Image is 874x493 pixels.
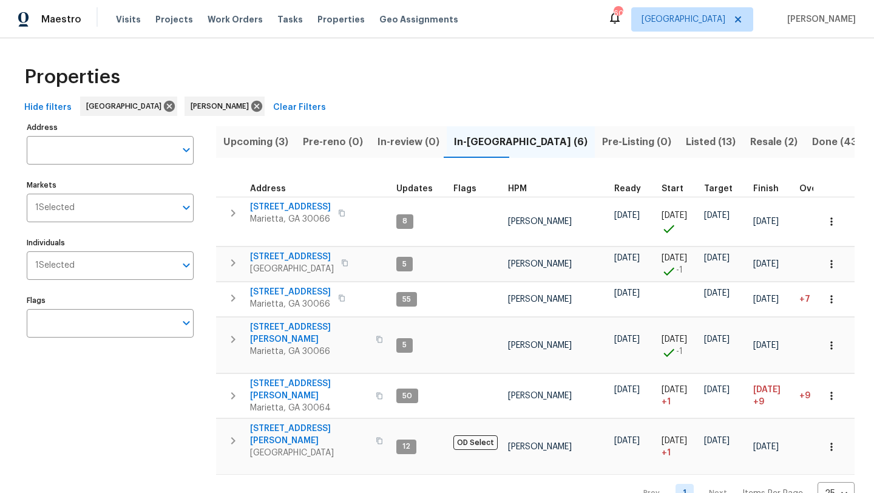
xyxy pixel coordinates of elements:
[178,199,195,216] button: Open
[178,314,195,331] button: Open
[223,134,288,151] span: Upcoming (3)
[753,185,790,193] div: Projected renovation finish date
[250,298,331,310] span: Marietta, GA 30066
[508,185,527,193] span: HPM
[378,134,439,151] span: In-review (0)
[753,341,779,350] span: [DATE]
[250,423,368,447] span: [STREET_ADDRESS][PERSON_NAME]
[317,13,365,25] span: Properties
[657,374,699,418] td: Project started 1 days late
[799,392,810,400] span: +9
[268,97,331,119] button: Clear Filters
[155,13,193,25] span: Projects
[178,141,195,158] button: Open
[614,254,640,262] span: [DATE]
[398,340,412,350] span: 5
[508,392,572,400] span: [PERSON_NAME]
[250,447,368,459] span: [GEOGRAPHIC_DATA]
[704,211,730,220] span: [DATE]
[86,100,166,112] span: [GEOGRAPHIC_DATA]
[35,260,75,271] span: 1 Selected
[782,13,856,25] span: [PERSON_NAME]
[191,100,254,112] span: [PERSON_NAME]
[24,71,120,83] span: Properties
[662,447,671,459] span: + 1
[704,185,733,193] span: Target
[657,318,699,373] td: Project started 1 days early
[303,134,363,151] span: Pre-reno (0)
[398,216,412,226] span: 8
[379,13,458,25] span: Geo Assignments
[250,286,331,298] span: [STREET_ADDRESS]
[80,97,177,116] div: [GEOGRAPHIC_DATA]
[277,15,303,24] span: Tasks
[250,402,368,414] span: Marietta, GA 30064
[453,185,476,193] span: Flags
[116,13,141,25] span: Visits
[794,282,847,317] td: 7 day(s) past target finish date
[41,13,81,25] span: Maestro
[250,213,331,225] span: Marietta, GA 30066
[250,345,368,358] span: Marietta, GA 30066
[662,386,687,394] span: [DATE]
[676,345,683,358] span: -1
[657,197,699,246] td: Project started on time
[799,185,842,193] div: Days past target finish date
[642,13,725,25] span: [GEOGRAPHIC_DATA]
[250,201,331,213] span: [STREET_ADDRESS]
[27,297,194,304] label: Flags
[812,134,861,151] span: Done (43)
[614,335,640,344] span: [DATE]
[24,100,72,115] span: Hide filters
[453,435,498,450] span: OD Select
[508,443,572,451] span: [PERSON_NAME]
[614,185,652,193] div: Earliest renovation start date (first business day after COE or Checkout)
[602,134,671,151] span: Pre-Listing (0)
[508,341,572,350] span: [PERSON_NAME]
[398,441,415,452] span: 12
[614,211,640,220] span: [DATE]
[657,419,699,475] td: Project started 1 days late
[657,247,699,282] td: Project started 1 days early
[508,295,572,304] span: [PERSON_NAME]
[27,124,194,131] label: Address
[250,263,334,275] span: [GEOGRAPHIC_DATA]
[753,443,779,451] span: [DATE]
[662,254,687,262] span: [DATE]
[753,260,779,268] span: [DATE]
[614,185,641,193] span: Ready
[662,185,694,193] div: Actual renovation start date
[686,134,736,151] span: Listed (13)
[454,134,588,151] span: In-[GEOGRAPHIC_DATA] (6)
[753,217,779,226] span: [DATE]
[250,251,334,263] span: [STREET_ADDRESS]
[35,203,75,213] span: 1 Selected
[704,289,730,297] span: [DATE]
[614,386,640,394] span: [DATE]
[748,374,794,418] td: Scheduled to finish 9 day(s) late
[753,185,779,193] span: Finish
[662,437,687,445] span: [DATE]
[398,391,417,401] span: 50
[396,185,433,193] span: Updates
[250,185,286,193] span: Address
[614,289,640,297] span: [DATE]
[676,264,683,276] span: -1
[662,185,683,193] span: Start
[614,7,622,19] div: 60
[799,295,810,304] span: +7
[753,396,764,408] span: +9
[662,211,687,220] span: [DATE]
[662,396,671,408] span: + 1
[508,217,572,226] span: [PERSON_NAME]
[614,437,640,445] span: [DATE]
[704,254,730,262] span: [DATE]
[398,294,416,305] span: 55
[662,335,687,344] span: [DATE]
[750,134,798,151] span: Resale (2)
[250,321,368,345] span: [STREET_ADDRESS][PERSON_NAME]
[704,185,744,193] div: Target renovation project end date
[178,257,195,274] button: Open
[27,182,194,189] label: Markets
[799,185,831,193] span: Overall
